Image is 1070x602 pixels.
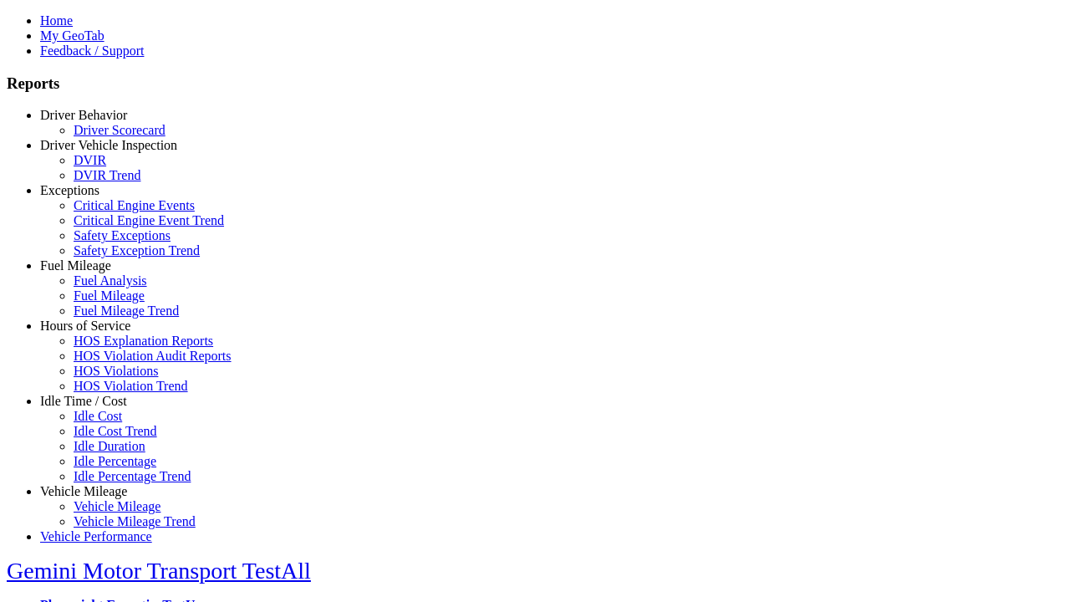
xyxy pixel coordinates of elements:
[40,529,152,543] a: Vehicle Performance
[7,74,1063,93] h3: Reports
[74,198,195,212] a: Critical Engine Events
[74,379,188,393] a: HOS Violation Trend
[74,349,232,363] a: HOS Violation Audit Reports
[40,13,73,28] a: Home
[74,153,106,167] a: DVIR
[74,364,158,378] a: HOS Violations
[74,469,191,483] a: Idle Percentage Trend
[40,484,127,498] a: Vehicle Mileage
[74,334,213,348] a: HOS Explanation Reports
[74,273,147,288] a: Fuel Analysis
[40,319,130,333] a: Hours of Service
[40,394,127,408] a: Idle Time / Cost
[40,138,177,152] a: Driver Vehicle Inspection
[74,409,122,423] a: Idle Cost
[40,258,111,273] a: Fuel Mileage
[7,558,311,584] a: Gemini Motor Transport TestAll
[40,108,127,122] a: Driver Behavior
[74,288,145,303] a: Fuel Mileage
[74,304,179,318] a: Fuel Mileage Trend
[74,499,160,513] a: Vehicle Mileage
[74,123,166,137] a: Driver Scorecard
[74,213,224,227] a: Critical Engine Event Trend
[74,228,171,242] a: Safety Exceptions
[40,183,99,197] a: Exceptions
[40,28,104,43] a: My GeoTab
[74,439,145,453] a: Idle Duration
[74,454,156,468] a: Idle Percentage
[74,168,140,182] a: DVIR Trend
[74,243,200,258] a: Safety Exception Trend
[74,424,157,438] a: Idle Cost Trend
[74,514,196,528] a: Vehicle Mileage Trend
[40,43,144,58] a: Feedback / Support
